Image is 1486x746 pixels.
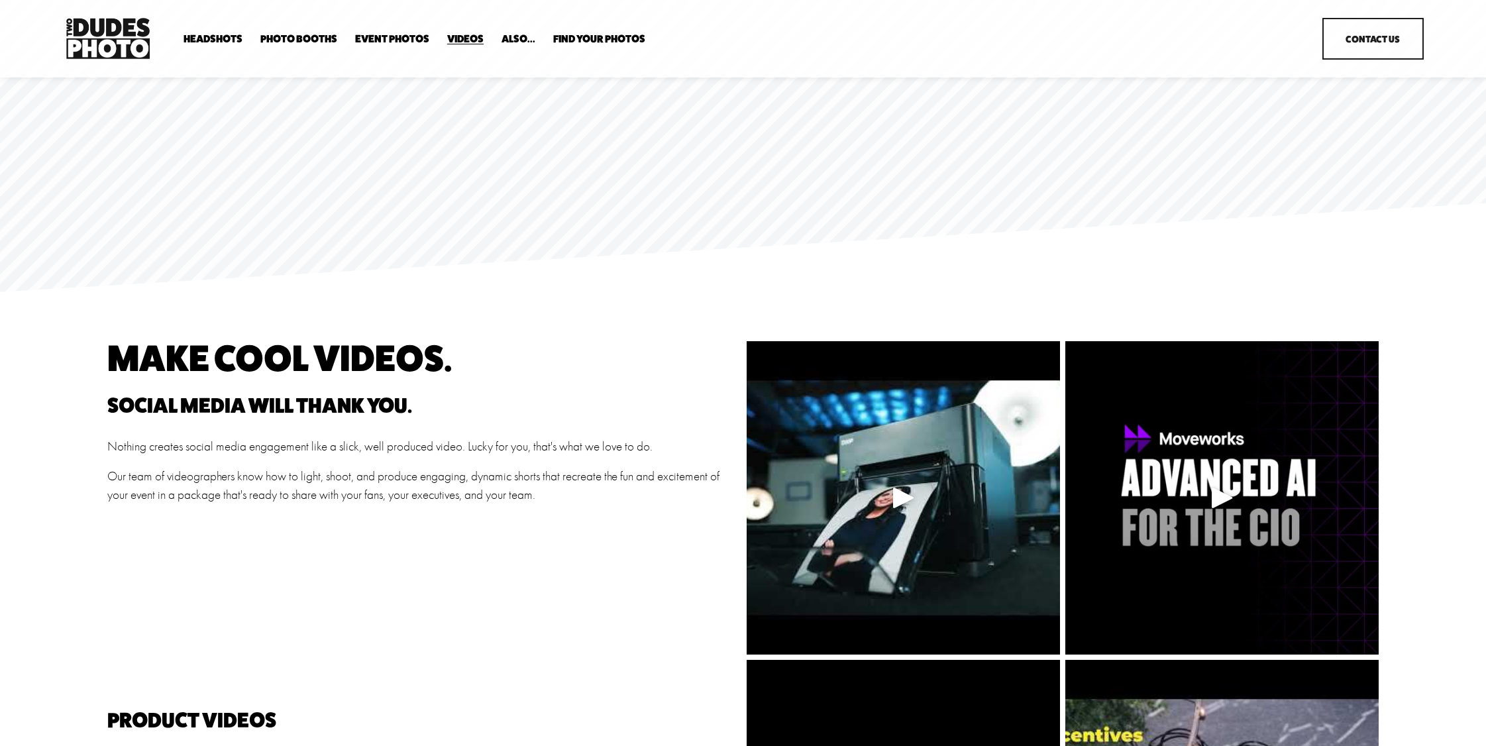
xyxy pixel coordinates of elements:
[107,341,739,374] h1: Make cool videos.
[107,396,739,416] h2: Social media will thank you.
[553,34,645,44] span: Find Your Photos
[107,710,739,731] h2: PRODUCT VIDEOS
[184,32,242,45] a: folder dropdown
[107,467,739,506] p: Our team of videographers know how to light, shoot, and produce engaging, dynamic shorts that rec...
[260,32,337,45] a: folder dropdown
[355,32,429,45] a: Event Photos
[1322,18,1424,60] a: Contact Us
[502,32,535,45] a: folder dropdown
[184,34,242,44] span: Headshots
[502,34,535,44] span: Also...
[260,34,337,44] span: Photo Booths
[447,32,484,45] a: Videos
[107,437,739,456] p: Nothing creates social media engagement like a slick, well produced video. Lucky for you, that's ...
[62,15,154,62] img: Two Dudes Photo | Headshots, Portraits &amp; Photo Booths
[553,32,645,45] a: folder dropdown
